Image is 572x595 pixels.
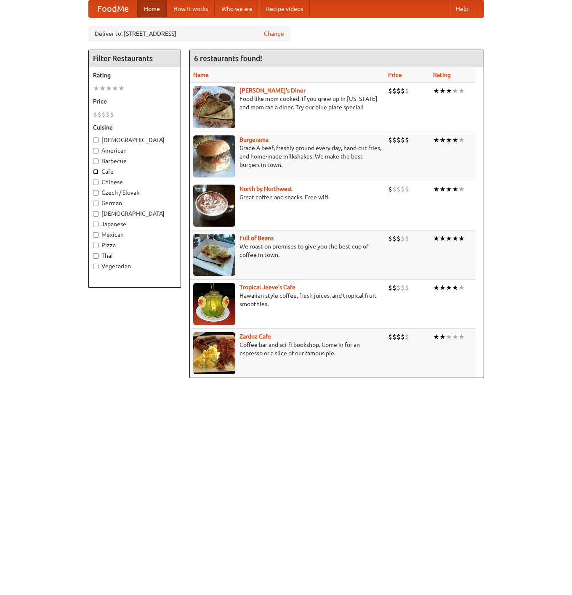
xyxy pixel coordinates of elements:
[106,84,112,93] li: ★
[89,0,137,17] a: FoodMe
[396,135,401,145] li: $
[89,50,181,67] h4: Filter Restaurants
[405,185,409,194] li: $
[239,136,269,143] a: Burgerama
[452,135,458,145] li: ★
[97,110,101,119] li: $
[405,332,409,341] li: $
[93,159,98,164] input: Barbecue
[93,157,176,165] label: Barbecue
[388,283,392,292] li: $
[93,84,99,93] li: ★
[167,0,215,17] a: How it works
[93,262,176,270] label: Vegetarian
[388,135,392,145] li: $
[193,135,235,177] img: burgerama.jpg
[93,146,176,155] label: American
[93,169,98,175] input: Cafe
[433,332,439,341] li: ★
[452,86,458,95] li: ★
[401,283,405,292] li: $
[439,86,446,95] li: ★
[396,185,401,194] li: $
[193,283,235,325] img: jeeves.jpg
[239,284,295,291] a: Tropical Jeeve's Cafe
[405,86,409,95] li: $
[93,110,97,119] li: $
[433,185,439,194] li: ★
[392,234,396,243] li: $
[93,188,176,197] label: Czech / Slovak
[392,332,396,341] li: $
[405,135,409,145] li: $
[93,232,98,238] input: Mexican
[93,71,176,79] h5: Rating
[193,71,209,78] a: Name
[93,241,176,249] label: Pizza
[193,193,381,201] p: Great coffee and snacks. Free wifi.
[452,332,458,341] li: ★
[110,110,114,119] li: $
[264,29,284,38] a: Change
[99,84,106,93] li: ★
[458,283,465,292] li: ★
[433,234,439,243] li: ★
[259,0,310,17] a: Recipe videos
[193,86,235,128] img: sallys.jpg
[452,234,458,243] li: ★
[439,234,446,243] li: ★
[452,283,458,292] li: ★
[433,71,451,78] a: Rating
[193,332,235,374] img: zardoz.jpg
[439,135,446,145] li: ★
[458,332,465,341] li: ★
[93,199,176,207] label: German
[193,341,381,357] p: Coffee bar and sci-fi bookshop. Come in for an espresso or a slice of our famous pie.
[458,86,465,95] li: ★
[388,86,392,95] li: $
[388,185,392,194] li: $
[439,185,446,194] li: ★
[93,190,98,196] input: Czech / Slovak
[93,201,98,206] input: German
[446,234,452,243] li: ★
[193,95,381,111] p: Food like mom cooked, if you grew up in [US_STATE] and mom ran a diner. Try our blue plate special!
[388,234,392,243] li: $
[137,0,167,17] a: Home
[446,283,452,292] li: ★
[93,97,176,106] h5: Price
[93,222,98,227] input: Japanese
[112,84,118,93] li: ★
[401,86,405,95] li: $
[439,332,446,341] li: ★
[93,251,176,260] label: Thai
[401,332,405,341] li: $
[458,234,465,243] li: ★
[239,235,274,241] a: Full of Beans
[193,242,381,259] p: We roast on premises to give you the best cup of coffee in town.
[458,185,465,194] li: ★
[239,87,306,94] a: [PERSON_NAME]'s Diner
[388,71,402,78] a: Price
[88,26,290,41] div: Deliver to: [STREET_ADDRESS]
[193,291,381,308] p: Hawaiian style coffee, fresh juices, and tropical fruit smoothies.
[93,136,176,144] label: [DEMOGRAPHIC_DATA]
[93,148,98,153] input: American
[239,185,293,192] a: North by Northwest
[392,135,396,145] li: $
[93,211,98,217] input: [DEMOGRAPHIC_DATA]
[433,283,439,292] li: ★
[392,86,396,95] li: $
[106,110,110,119] li: $
[449,0,475,17] a: Help
[193,185,235,227] img: north.jpg
[446,86,452,95] li: ★
[405,234,409,243] li: $
[239,333,271,340] a: Zardoz Cafe
[93,230,176,239] label: Mexican
[433,86,439,95] li: ★
[93,253,98,259] input: Thai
